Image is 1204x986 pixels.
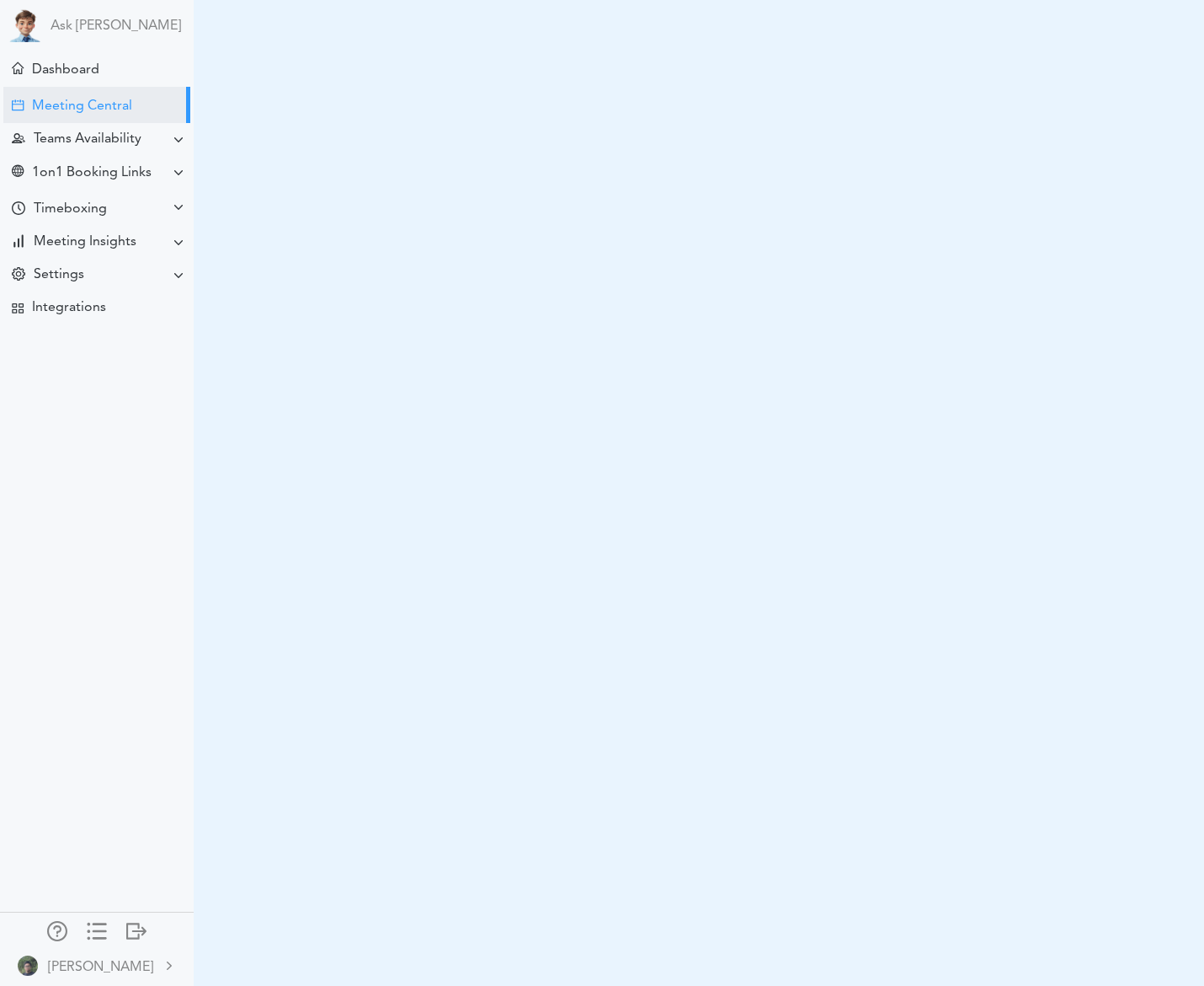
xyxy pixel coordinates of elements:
[34,267,84,283] div: Settings
[12,303,24,314] div: TEAMCAL AI Workflow Apps
[32,62,99,78] div: Dashboard
[2,946,192,984] a: [PERSON_NAME]
[8,8,42,42] img: Powered by TEAMCAL AI
[12,99,24,111] div: Create Meeting
[34,201,107,217] div: Timeboxing
[12,165,24,181] div: Share Meeting Link
[32,165,152,181] div: 1on1 Booking Links
[126,921,147,938] div: Log out
[12,62,24,74] div: Meeting Dashboard
[34,131,141,147] div: Teams Availability
[47,921,67,945] a: Manage Members and Externals
[12,201,25,217] div: Time Your Goals
[47,921,67,938] div: Manage Members and Externals
[34,234,136,250] div: Meeting Insights
[32,99,132,115] div: Meeting Central
[48,957,153,978] div: [PERSON_NAME]
[18,956,38,976] img: 9k=
[51,19,181,35] a: Ask [PERSON_NAME]
[87,921,107,945] a: Change side menu
[32,300,106,316] div: Integrations
[87,921,107,938] div: Show only icons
